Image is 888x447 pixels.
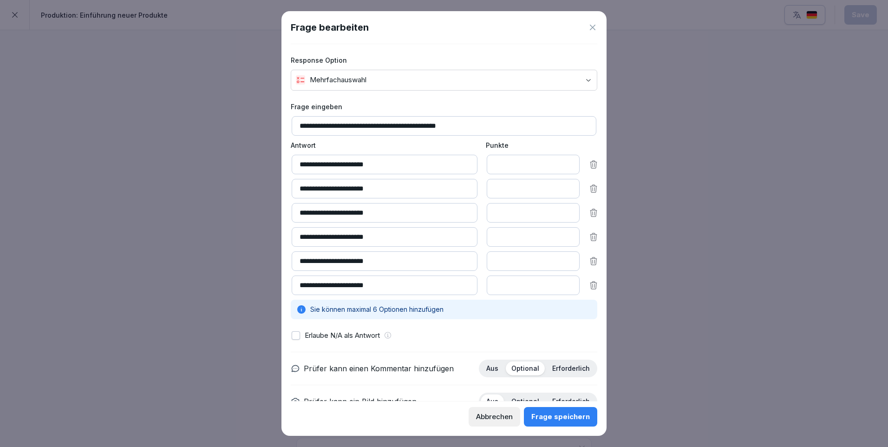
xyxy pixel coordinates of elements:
[476,412,513,422] div: Abbrechen
[552,364,590,373] p: Erforderlich
[524,407,597,427] button: Frage speichern
[511,397,539,406] p: Optional
[486,397,498,406] p: Aus
[511,364,539,373] p: Optional
[291,140,477,150] p: Antwort
[304,363,454,374] p: Prüfer kann einen Kommentar hinzufügen
[469,407,520,427] button: Abbrechen
[291,55,597,65] label: Response Option
[531,412,590,422] div: Frage speichern
[305,330,380,341] p: Erlaube N/A als Antwort
[304,396,417,407] p: Prüfer kann ein Bild hinzufügen
[291,20,369,34] h1: Frage bearbeiten
[291,102,597,112] label: Frage eingeben
[552,397,590,406] p: Erforderlich
[486,364,498,373] p: Aus
[486,140,579,150] p: Punkte
[291,300,597,319] div: Sie können maximal 6 Optionen hinzufügen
